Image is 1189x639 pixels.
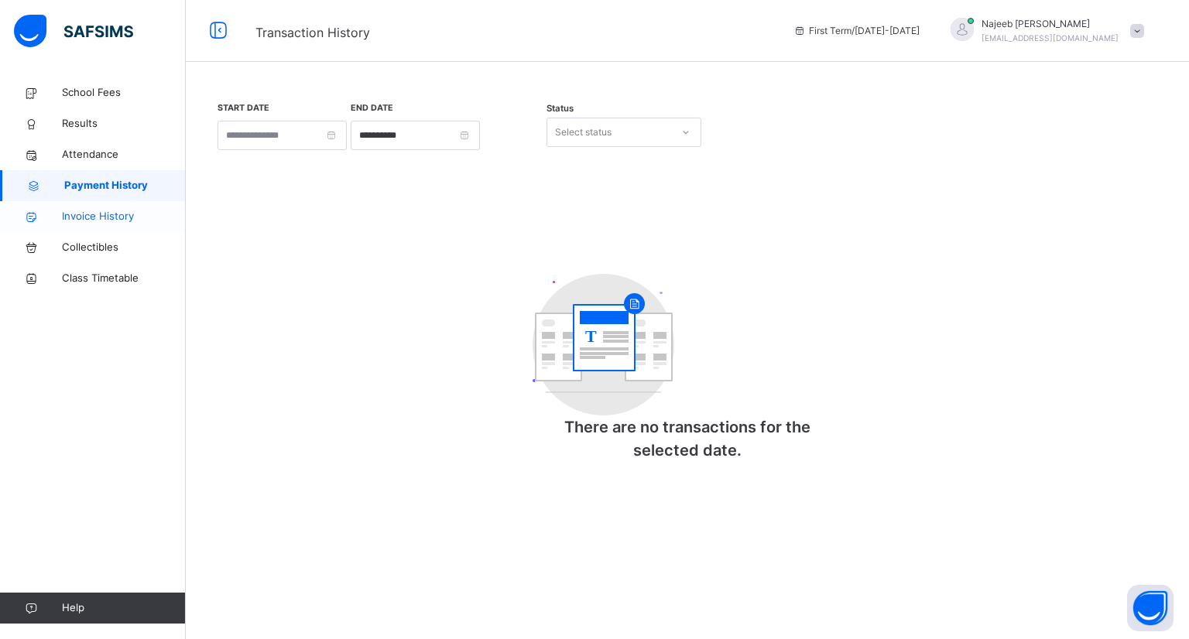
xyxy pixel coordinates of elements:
div: There are no transactions for the selected date. [533,258,842,477]
button: Open asap [1127,585,1174,631]
span: Help [62,600,185,616]
span: Invoice History [62,209,186,224]
label: End Date [351,102,393,114]
span: session/term information [793,24,920,38]
span: School Fees [62,85,186,101]
tspan: T [585,326,597,346]
span: Payment History [64,178,186,193]
span: Class Timetable [62,271,186,286]
div: Select status [555,118,612,147]
img: safsims [14,15,133,47]
span: Attendance [62,147,186,162]
span: Results [62,116,186,132]
span: Transaction History [255,25,370,40]
span: Collectibles [62,240,186,255]
span: Najeeb [PERSON_NAME] [982,17,1119,31]
span: Status [547,102,574,115]
p: There are no transactions for the selected date. [533,415,842,462]
span: [EMAIL_ADDRESS][DOMAIN_NAME] [982,33,1119,43]
label: Start Date [218,102,269,114]
div: NajeebAbdulhamid [935,17,1152,45]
